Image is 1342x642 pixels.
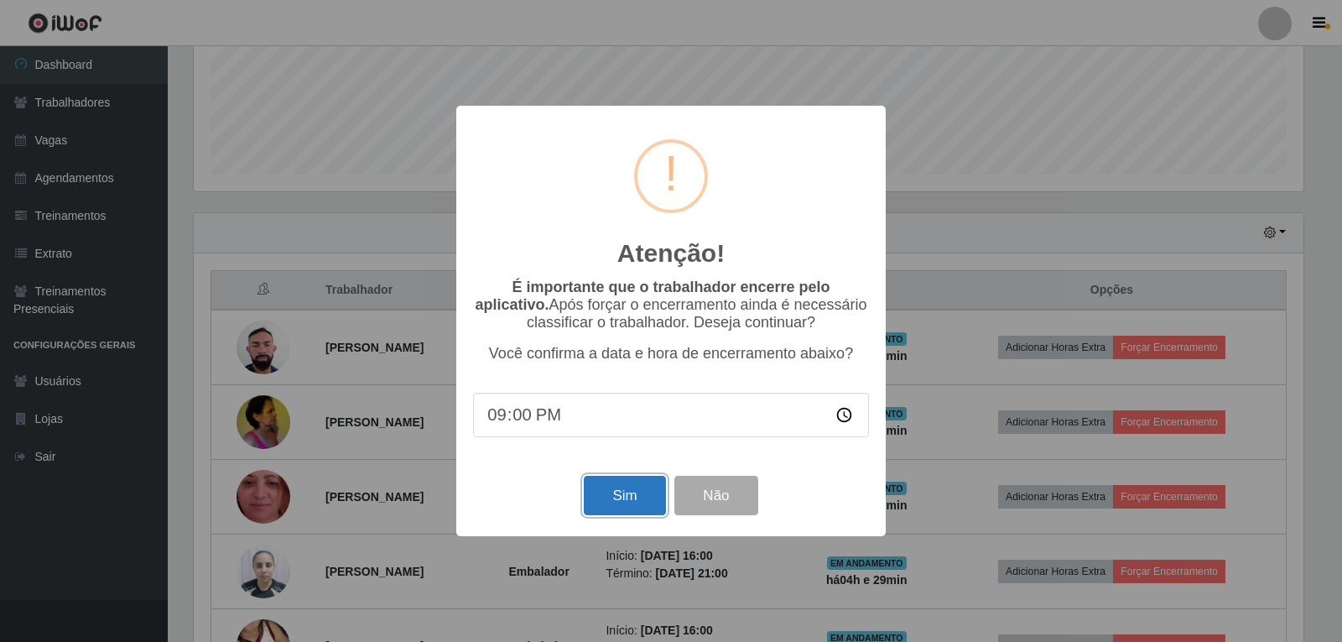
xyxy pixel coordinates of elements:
[584,476,665,515] button: Sim
[475,279,830,313] b: É importante que o trabalhador encerre pelo aplicativo.
[674,476,757,515] button: Não
[473,279,869,331] p: Após forçar o encerramento ainda é necessário classificar o trabalhador. Deseja continuar?
[617,238,725,269] h2: Atenção!
[473,345,869,363] p: Você confirma a data e hora de encerramento abaixo?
